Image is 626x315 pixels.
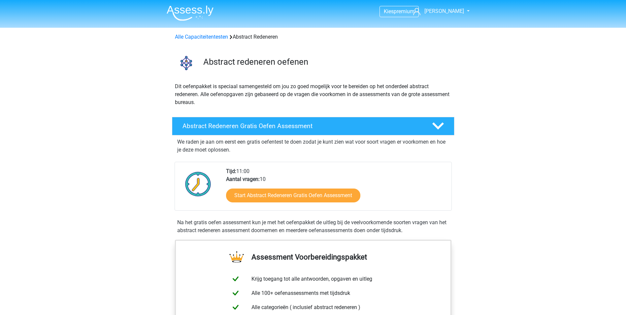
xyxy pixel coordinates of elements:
[411,7,465,15] a: [PERSON_NAME]
[226,189,360,202] a: Start Abstract Redeneren Gratis Oefen Assessment
[172,49,200,77] img: abstract redeneren
[181,167,215,200] img: Klok
[182,122,421,130] h4: Abstract Redeneren Gratis Oefen Assessment
[175,34,228,40] a: Alle Capaciteitentesten
[226,168,236,174] b: Tijd:
[394,8,414,15] span: premium
[169,117,457,135] a: Abstract Redeneren Gratis Oefen Assessment
[221,167,451,210] div: 11:00 10
[384,8,394,15] span: Kies
[380,7,418,16] a: Kiespremium
[175,219,452,234] div: Na het gratis oefen assessment kun je met het oefenpakket de uitleg bij de veelvoorkomende soorte...
[424,8,464,14] span: [PERSON_NAME]
[175,83,451,106] p: Dit oefenpakket is speciaal samengesteld om jou zo goed mogelijk voor te bereiden op het onderdee...
[172,33,454,41] div: Abstract Redeneren
[177,138,449,154] p: We raden je aan om eerst een gratis oefentest te doen zodat je kunt zien wat voor soort vragen er...
[226,176,260,182] b: Aantal vragen:
[203,57,449,67] h3: Abstract redeneren oefenen
[167,5,214,21] img: Assessly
